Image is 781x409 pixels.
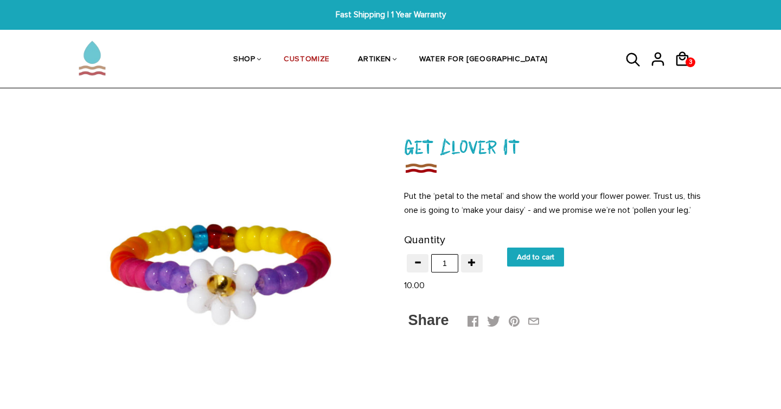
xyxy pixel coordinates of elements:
[404,189,716,217] div: Page 1
[404,160,438,176] img: Get Clover It
[408,312,449,328] span: Share
[284,31,330,89] a: CUSTOMIZE
[404,231,445,249] label: Quantity
[404,280,425,291] span: 10.00
[358,31,391,89] a: ARTIKEN
[404,189,716,217] p: Put the ‘petal to the metal’ and show the world your flower power. Trust us, this one is going to...
[507,248,564,267] input: Add to cart
[686,55,695,70] span: 3
[419,31,548,89] a: WATER FOR [GEOGRAPHIC_DATA]
[674,70,699,72] a: 3
[241,9,540,21] span: Fast Shipping | 1 Year Warranty
[233,31,255,89] a: SHOP
[404,132,716,160] h1: Get Clover It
